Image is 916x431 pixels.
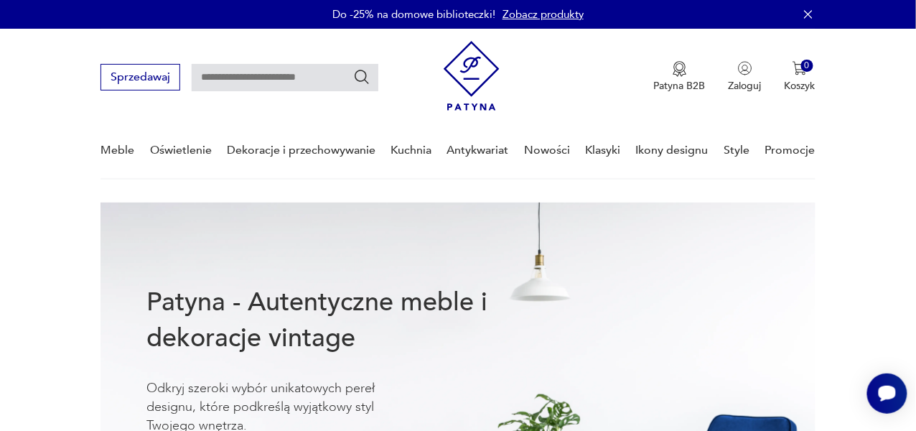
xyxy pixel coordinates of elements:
[524,123,570,178] a: Nowości
[503,7,584,22] a: Zobacz produkty
[444,41,500,111] img: Patyna - sklep z meblami i dekoracjami vintage
[101,123,134,178] a: Meble
[801,60,813,72] div: 0
[101,73,180,83] a: Sprzedawaj
[867,374,907,414] iframe: Smartsupp widget button
[391,123,431,178] a: Kuchnia
[724,123,749,178] a: Style
[765,123,815,178] a: Promocje
[586,123,621,178] a: Klasyki
[636,123,709,178] a: Ikony designu
[150,123,212,178] a: Oświetlenie
[673,61,687,77] img: Ikona medalu
[654,79,706,93] p: Patyna B2B
[227,123,375,178] a: Dekoracje i przechowywanie
[654,61,706,93] a: Ikona medaluPatyna B2B
[785,61,815,93] button: 0Koszyk
[729,79,762,93] p: Zaloguj
[146,284,533,356] h1: Patyna - Autentyczne meble i dekoracje vintage
[353,68,370,85] button: Szukaj
[785,79,815,93] p: Koszyk
[738,61,752,75] img: Ikonka użytkownika
[654,61,706,93] button: Patyna B2B
[729,61,762,93] button: Zaloguj
[793,61,807,75] img: Ikona koszyka
[447,123,509,178] a: Antykwariat
[101,64,180,91] button: Sprzedawaj
[332,7,495,22] p: Do -25% na domowe biblioteczki!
